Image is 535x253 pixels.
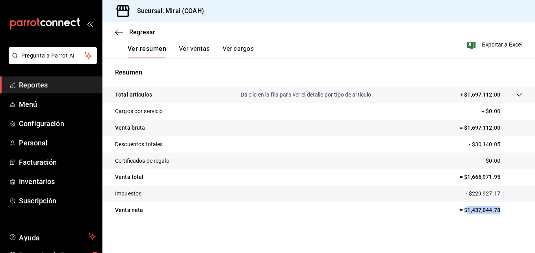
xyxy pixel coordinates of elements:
h3: Sucursal: Mirai (COAH) [131,6,204,16]
button: Ver ventas [179,45,210,58]
span: Menú [19,99,96,110]
p: = $1,666,971.95 [460,173,522,181]
p: + $1,697,112.00 [460,91,500,99]
p: Da clic en la fila para ver el detalle por tipo de artículo [241,91,372,99]
button: Pregunta a Parrot AI [9,47,97,64]
span: Facturación [19,157,96,167]
p: - $30,140.05 [469,140,522,149]
button: Ver cargos [223,45,254,58]
span: Ayuda [19,232,85,241]
p: Venta total [115,173,143,181]
span: Pregunta a Parrot AI [21,52,85,60]
p: Resumen [115,68,522,77]
p: Venta neta [115,206,143,214]
p: + $0.00 [481,107,522,115]
p: Cargos por servicio [115,107,163,115]
p: = $1,697,112.00 [460,124,522,132]
span: Personal [19,138,96,148]
p: Total artículos [115,91,152,99]
button: Ver resumen [128,45,166,58]
span: Reportes [19,80,96,90]
span: Configuración [19,118,96,129]
span: Regresar [129,28,155,36]
div: navigation tabs [128,45,254,58]
button: Regresar [115,28,155,36]
span: Suscripción [19,195,96,206]
a: Pregunta a Parrot AI [6,57,97,65]
p: Impuestos [115,190,141,198]
p: Certificados de regalo [115,157,169,165]
p: Venta bruta [115,124,145,132]
button: open_drawer_menu [87,20,93,27]
p: = $1,437,044.78 [460,206,522,214]
p: - $229,927.17 [466,190,522,198]
button: Exportar a Excel [468,40,522,49]
p: Descuentos totales [115,140,163,149]
span: Inventarios [19,176,96,187]
p: - $0.00 [483,157,522,165]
